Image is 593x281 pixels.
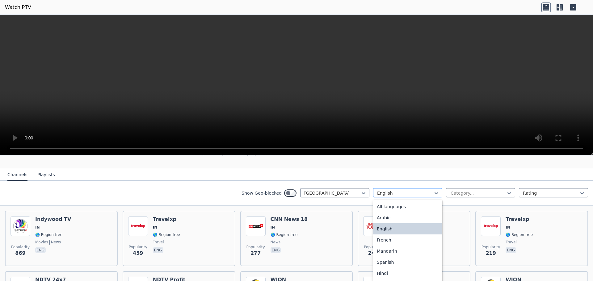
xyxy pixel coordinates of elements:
[482,245,500,250] span: Popularity
[35,216,71,222] h6: Indywood TV
[506,225,510,230] span: IN
[506,247,516,253] p: eng
[271,247,281,253] p: eng
[373,257,442,268] div: Spanish
[11,216,30,236] img: Indywood TV
[242,190,282,196] label: Show Geo-blocked
[373,212,442,223] div: Arabic
[271,232,298,237] span: 🌎 Region-free
[506,216,533,222] h6: Travelxp
[246,245,265,250] span: Popularity
[271,240,280,245] span: news
[486,250,496,257] span: 219
[506,240,517,245] span: travel
[35,232,62,237] span: 🌎 Region-free
[373,234,442,246] div: French
[271,225,275,230] span: IN
[368,250,378,257] span: 245
[363,216,383,236] img: India Today
[11,245,30,250] span: Popularity
[7,169,27,181] button: Channels
[153,232,180,237] span: 🌎 Region-free
[373,201,442,212] div: All languages
[506,232,533,237] span: 🌎 Region-free
[37,169,55,181] button: Playlists
[153,216,180,222] h6: Travelxp
[153,240,164,245] span: travel
[129,245,147,250] span: Popularity
[49,240,61,245] span: news
[481,216,501,236] img: Travelxp
[128,216,148,236] img: Travelxp
[5,4,31,11] a: WatchIPTV
[133,250,143,257] span: 459
[364,245,382,250] span: Popularity
[271,216,308,222] h6: CNN News 18
[35,247,46,253] p: eng
[373,223,442,234] div: English
[35,240,48,245] span: movies
[153,247,163,253] p: eng
[246,216,266,236] img: CNN News 18
[250,250,261,257] span: 277
[373,268,442,279] div: Hindi
[373,246,442,257] div: Mandarin
[153,225,158,230] span: IN
[15,250,25,257] span: 869
[35,225,40,230] span: IN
